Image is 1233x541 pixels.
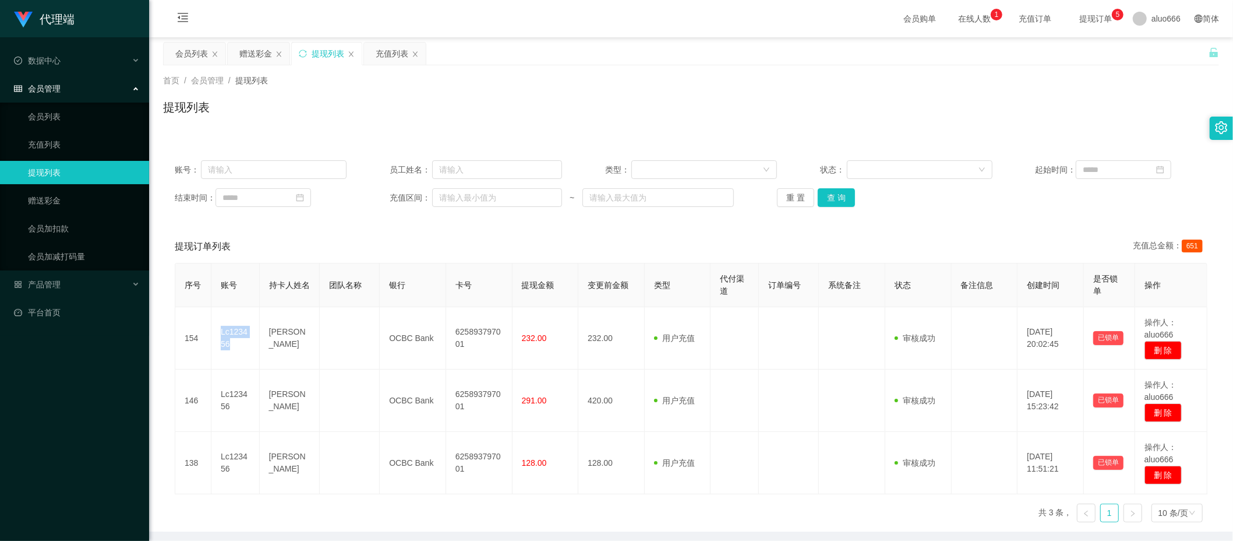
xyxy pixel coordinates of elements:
[1038,504,1072,522] li: 共 3 条，
[28,133,140,156] a: 充值列表
[239,43,272,65] div: 赠送彩金
[235,76,268,85] span: 提现列表
[455,280,472,290] span: 卡号
[14,14,75,23] a: 代理端
[412,51,419,58] i: 图标: close
[952,15,997,23] span: 在线人数
[175,370,211,432] td: 146
[654,396,695,405] span: 用户充值
[1195,15,1203,23] i: 图标: global
[961,280,994,290] span: 备注信息
[329,280,362,290] span: 团队名称
[995,9,999,20] p: 1
[14,84,61,93] span: 会员管理
[654,458,695,468] span: 用户充值
[296,194,304,202] i: 图标: calendar
[446,432,513,494] td: 625893797001
[1215,121,1228,134] i: 图标: setting
[1013,15,1057,23] span: 充值订单
[275,51,282,58] i: 图标: close
[1093,331,1124,345] button: 已锁单
[211,370,260,432] td: Lc123456
[1156,166,1164,174] i: 图标: calendar
[763,166,770,174] i: 图标: down
[895,458,935,468] span: 审核成功
[588,280,628,290] span: 变更前金额
[28,217,140,240] a: 会员加扣款
[185,280,201,290] span: 序号
[14,57,22,65] i: 图标: check-circle-o
[654,280,670,290] span: 类型
[720,274,744,296] span: 代付渠道
[1144,466,1182,484] button: 删 除
[211,51,218,58] i: 图标: close
[1073,15,1118,23] span: 提现订单
[260,432,320,494] td: [PERSON_NAME]
[1144,442,1177,464] span: 操作人：aluo666
[175,307,211,370] td: 154
[1144,403,1182,422] button: 删 除
[895,396,935,405] span: 审核成功
[1144,280,1161,290] span: 操作
[1018,432,1084,494] td: [DATE] 11:51:21
[578,307,645,370] td: 232.00
[348,51,355,58] i: 图标: close
[1144,341,1182,360] button: 删 除
[28,161,140,184] a: 提现列表
[1093,394,1124,407] button: 已锁单
[184,76,186,85] span: /
[14,280,22,289] i: 图标: appstore-o
[28,245,140,268] a: 会员加减打码量
[175,432,211,494] td: 138
[432,188,561,207] input: 请输入最小值为
[1093,456,1124,470] button: 已锁单
[175,164,201,176] span: 账号：
[1189,510,1196,518] i: 图标: down
[40,1,75,38] h1: 代理端
[522,396,547,405] span: 291.00
[1129,510,1136,517] i: 图标: right
[163,76,179,85] span: 首页
[211,432,260,494] td: Lc123456
[380,370,446,432] td: OCBC Bank
[175,192,215,204] span: 结束时间：
[978,166,985,174] i: 图标: down
[895,333,935,343] span: 审核成功
[1158,504,1188,522] div: 10 条/页
[269,280,310,290] span: 持卡人姓名
[522,333,547,343] span: 232.00
[1100,504,1119,522] li: 1
[654,333,695,343] span: 用户充值
[211,307,260,370] td: Lc123456
[818,188,855,207] button: 查 询
[163,1,203,38] i: 图标: menu-fold
[1083,510,1090,517] i: 图标: left
[1144,318,1177,339] span: 操作人：aluo666
[828,280,861,290] span: 系统备注
[201,160,347,179] input: 请输入
[260,370,320,432] td: [PERSON_NAME]
[191,76,224,85] span: 会员管理
[14,85,22,93] i: 图标: table
[777,188,814,207] button: 重 置
[28,105,140,128] a: 会员列表
[1112,9,1124,20] sup: 5
[228,76,231,85] span: /
[446,307,513,370] td: 625893797001
[380,432,446,494] td: OCBC Bank
[14,301,140,324] a: 图标: dashboard平台首页
[522,280,554,290] span: 提现金额
[895,280,911,290] span: 状态
[1027,280,1059,290] span: 创建时间
[380,307,446,370] td: OCBC Bank
[221,280,237,290] span: 账号
[820,164,847,176] span: 状态：
[14,280,61,289] span: 产品管理
[1133,240,1207,254] div: 充值总金额：
[390,164,432,176] span: 员工姓名：
[1093,274,1118,296] span: 是否锁单
[582,188,734,207] input: 请输入最大值为
[260,307,320,370] td: [PERSON_NAME]
[991,9,1002,20] sup: 1
[1035,164,1076,176] span: 起始时间：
